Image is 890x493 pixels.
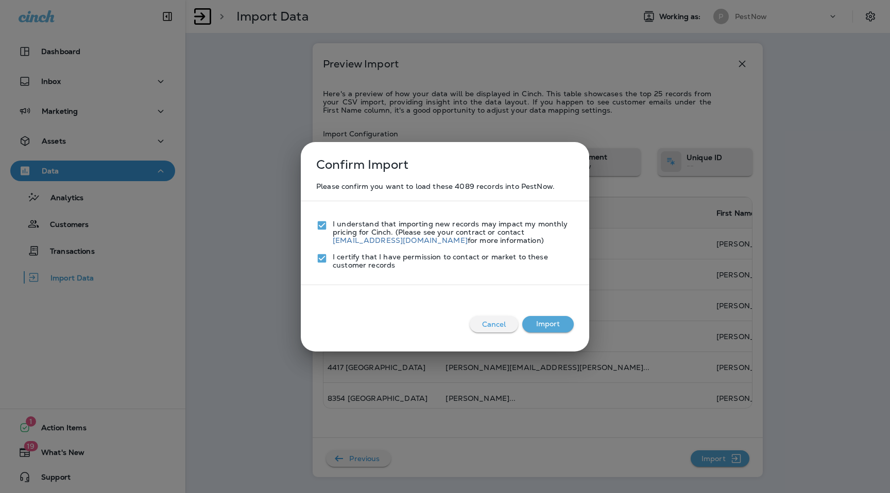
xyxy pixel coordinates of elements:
[333,220,574,244] p: I understand that importing new records may impact my monthly pricing for Cinch. (Please see your...
[522,316,574,332] button: Import
[478,316,510,332] p: Cancel
[311,152,408,177] p: Confirm Import
[333,253,574,269] p: I certify that I have permission to contact or market to these customer records
[470,316,518,332] button: Cancel
[316,182,574,190] p: Please confirm you want to load these 4089 records into PestNow.
[333,236,468,245] a: [EMAIL_ADDRESS][DOMAIN_NAME]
